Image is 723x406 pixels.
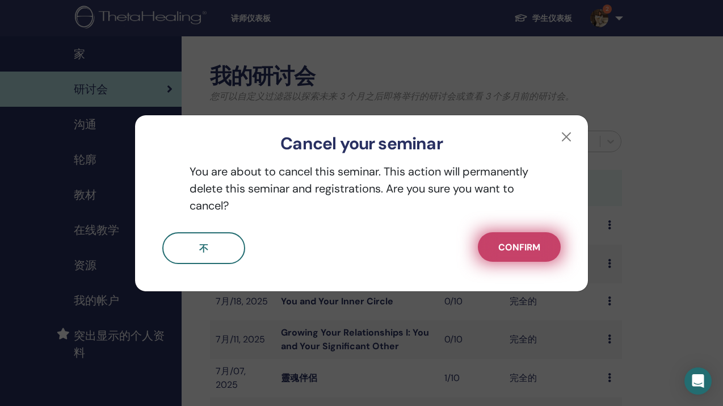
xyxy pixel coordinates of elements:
button: Confirm [478,232,561,262]
span: 不 [199,242,208,254]
h3: Cancel your seminar [153,133,570,154]
div: Open Intercom Messenger [684,367,712,395]
span: Confirm [498,241,540,253]
button: 不 [162,232,245,264]
p: You are about to cancel this seminar. This action will permanently delete this seminar and regist... [162,163,561,214]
